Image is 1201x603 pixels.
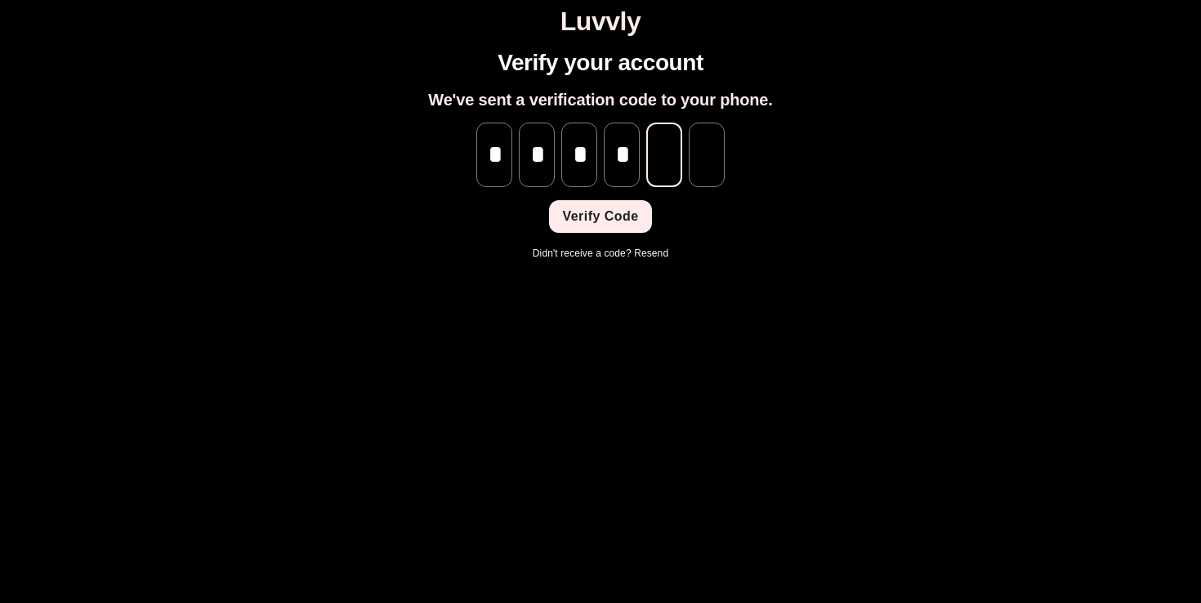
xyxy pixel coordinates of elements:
h2: We've sent a verification code to your phone. [428,90,772,109]
h1: Luvvly [7,7,1194,37]
button: Verify Code [549,200,651,233]
h1: Verify your account [498,50,703,77]
a: Resend [634,248,668,259]
p: Didn't receive a code? [533,246,668,261]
